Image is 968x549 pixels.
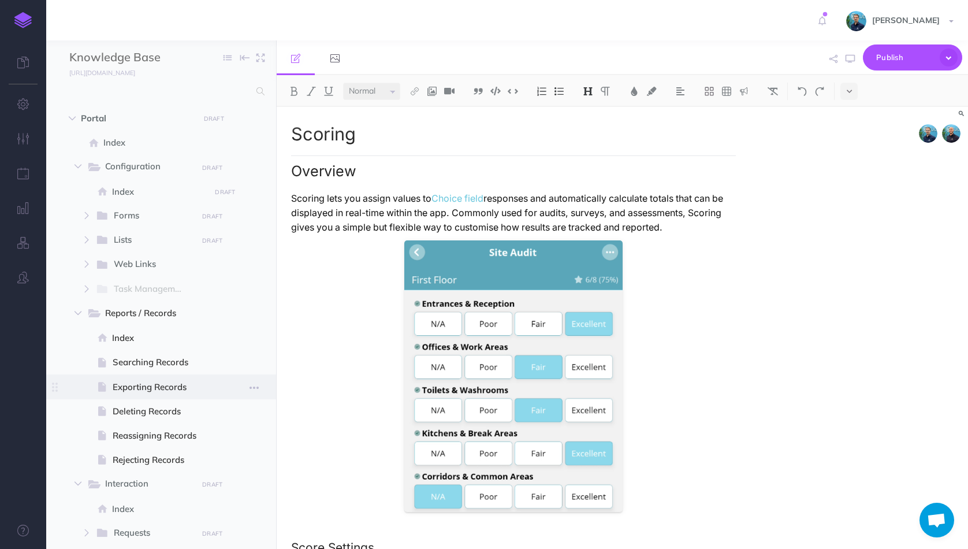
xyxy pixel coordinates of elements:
[629,87,639,96] img: Text color button
[112,502,207,516] span: Index
[81,112,192,125] span: Portal
[199,112,228,125] button: DRAFT
[103,136,207,150] span: Index
[444,87,455,96] img: Add video button
[114,257,189,272] span: Web Links
[721,87,732,96] img: Create table button
[211,186,240,199] button: DRAFT
[114,233,189,248] span: Lists
[291,191,736,235] p: Scoring lets you assign values to responses and automatically calculate totals that can be displa...
[204,115,224,123] small: DRAFT
[69,81,250,102] input: Search
[431,193,483,204] a: Choice field
[554,87,564,96] img: Unordered list button
[215,188,235,196] small: DRAFT
[323,87,334,96] img: Underline button
[202,530,222,537] small: DRAFT
[814,87,825,96] img: Redo
[105,477,189,492] span: Interaction
[198,478,227,491] button: DRAFT
[600,87,610,96] img: Paragraph button
[198,161,227,175] button: DRAFT
[768,87,778,96] img: Clear styles button
[863,44,962,71] button: Publish
[113,453,207,467] span: Rejecting Records
[876,49,934,66] span: Publish
[46,66,147,78] a: [URL][DOMAIN_NAME]
[473,87,483,96] img: Blockquote button
[797,87,807,96] img: Undo
[69,49,205,66] input: Documentation Name
[112,331,207,345] span: Index
[646,87,657,96] img: Text background color button
[583,87,593,96] img: Headings dropdown button
[739,87,749,96] img: Callout dropdown menu button
[114,209,189,224] span: Forms
[202,237,222,244] small: DRAFT
[198,210,227,223] button: DRAFT
[113,355,207,369] span: Searching Records
[14,12,32,28] img: logo-mark.svg
[866,15,945,25] span: [PERSON_NAME]
[198,527,227,540] button: DRAFT
[537,87,547,96] img: Ordered list button
[306,87,317,96] img: Italic button
[846,11,866,31] img: 7a05d0099e4b0ca8a59ceac40a1918d2.jpg
[675,87,686,96] img: Alignment dropdown menu button
[114,526,189,541] span: Requests
[114,282,192,297] span: Task Management
[113,429,207,443] span: Reassigning Records
[105,306,189,321] span: Reports / Records
[202,481,222,488] small: DRAFT
[113,380,207,394] span: Exporting Records
[427,87,437,96] img: Add image button
[69,69,135,77] small: [URL][DOMAIN_NAME]
[508,87,518,95] img: Inline code button
[490,87,501,95] img: Code block button
[198,234,227,247] button: DRAFT
[289,87,299,96] img: Bold button
[202,164,222,172] small: DRAFT
[919,503,954,537] div: Open chat
[202,213,222,220] small: DRAFT
[291,124,736,144] h1: Scoring
[409,87,420,96] img: Link button
[291,155,736,180] h2: Overview
[112,185,207,199] span: Index
[105,159,189,175] span: Configuration
[113,405,207,418] span: Deleting Records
